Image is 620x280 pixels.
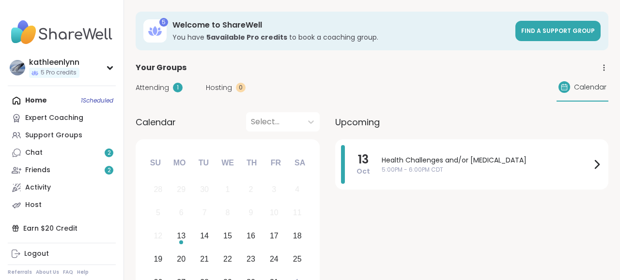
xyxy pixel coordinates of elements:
[154,229,162,242] div: 12
[169,152,190,174] div: Mo
[171,249,192,269] div: Choose Monday, October 20th, 2025
[8,245,116,263] a: Logout
[521,27,595,35] span: Find a support group
[8,15,116,49] img: ShareWell Nav Logo
[154,183,162,196] div: 28
[293,252,302,265] div: 25
[217,249,238,269] div: Choose Wednesday, October 22nd, 2025
[8,144,116,162] a: Chat2
[108,166,111,175] span: 2
[8,127,116,144] a: Support Groups
[270,252,279,265] div: 24
[287,203,308,223] div: Not available Saturday, October 11th, 2025
[270,229,279,242] div: 17
[25,200,42,210] div: Host
[217,152,238,174] div: We
[289,152,310,174] div: Sa
[356,166,370,176] span: Oct
[156,206,160,219] div: 5
[382,165,591,174] span: 5:00PM - 6:00PM CDT
[171,226,192,247] div: Choose Monday, October 13th, 2025
[263,179,284,200] div: Not available Friday, October 3rd, 2025
[293,206,302,219] div: 11
[226,206,230,219] div: 8
[263,249,284,269] div: Choose Friday, October 24th, 2025
[335,116,380,129] span: Upcoming
[8,162,116,179] a: Friends2
[77,269,89,276] a: Help
[25,165,50,175] div: Friends
[200,229,209,242] div: 14
[136,83,169,93] span: Attending
[148,226,169,247] div: Not available Sunday, October 12th, 2025
[226,183,230,196] div: 1
[293,229,302,242] div: 18
[200,252,209,265] div: 21
[148,249,169,269] div: Choose Sunday, October 19th, 2025
[382,155,591,165] span: Health Challenges and/or [MEDICAL_DATA]
[10,60,25,75] img: kathleenlynn
[515,21,601,41] a: Find a support group
[263,203,284,223] div: Not available Friday, October 10th, 2025
[272,183,276,196] div: 3
[247,252,255,265] div: 23
[159,18,168,27] div: 5
[25,183,51,192] div: Activity
[248,183,253,196] div: 2
[136,62,186,74] span: Your Groups
[148,203,169,223] div: Not available Sunday, October 5th, 2025
[24,249,49,259] div: Logout
[206,83,232,93] span: Hosting
[145,152,166,174] div: Su
[223,252,232,265] div: 22
[270,206,279,219] div: 10
[8,179,116,196] a: Activity
[217,203,238,223] div: Not available Wednesday, October 8th, 2025
[25,131,82,140] div: Support Groups
[574,82,606,92] span: Calendar
[8,220,116,237] div: Earn $20 Credit
[194,226,215,247] div: Choose Tuesday, October 14th, 2025
[41,69,77,77] span: 5 Pro credits
[194,203,215,223] div: Not available Tuesday, October 7th, 2025
[287,249,308,269] div: Choose Saturday, October 25th, 2025
[247,229,255,242] div: 16
[8,196,116,214] a: Host
[241,203,262,223] div: Not available Thursday, October 9th, 2025
[8,269,32,276] a: Referrals
[108,149,111,157] span: 2
[295,183,299,196] div: 4
[200,183,209,196] div: 30
[241,179,262,200] div: Not available Thursday, October 2nd, 2025
[248,206,253,219] div: 9
[217,179,238,200] div: Not available Wednesday, October 1st, 2025
[177,229,186,242] div: 13
[241,152,263,174] div: Th
[177,183,186,196] div: 29
[8,109,116,127] a: Expert Coaching
[236,83,246,92] div: 0
[154,252,162,265] div: 19
[29,57,79,68] div: kathleenlynn
[172,32,510,42] h3: You have to book a coaching group.
[171,179,192,200] div: Not available Monday, September 29th, 2025
[194,249,215,269] div: Choose Tuesday, October 21st, 2025
[194,179,215,200] div: Not available Tuesday, September 30th, 2025
[358,153,369,166] span: 13
[217,226,238,247] div: Choose Wednesday, October 15th, 2025
[241,226,262,247] div: Choose Thursday, October 16th, 2025
[241,249,262,269] div: Choose Thursday, October 23rd, 2025
[193,152,214,174] div: Tu
[36,269,59,276] a: About Us
[287,179,308,200] div: Not available Saturday, October 4th, 2025
[202,206,207,219] div: 7
[136,116,176,129] span: Calendar
[148,179,169,200] div: Not available Sunday, September 28th, 2025
[172,20,510,30] h3: Welcome to ShareWell
[265,152,286,174] div: Fr
[206,32,287,42] b: 5 available Pro credit s
[63,269,73,276] a: FAQ
[173,83,183,92] div: 1
[287,226,308,247] div: Choose Saturday, October 18th, 2025
[25,113,83,123] div: Expert Coaching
